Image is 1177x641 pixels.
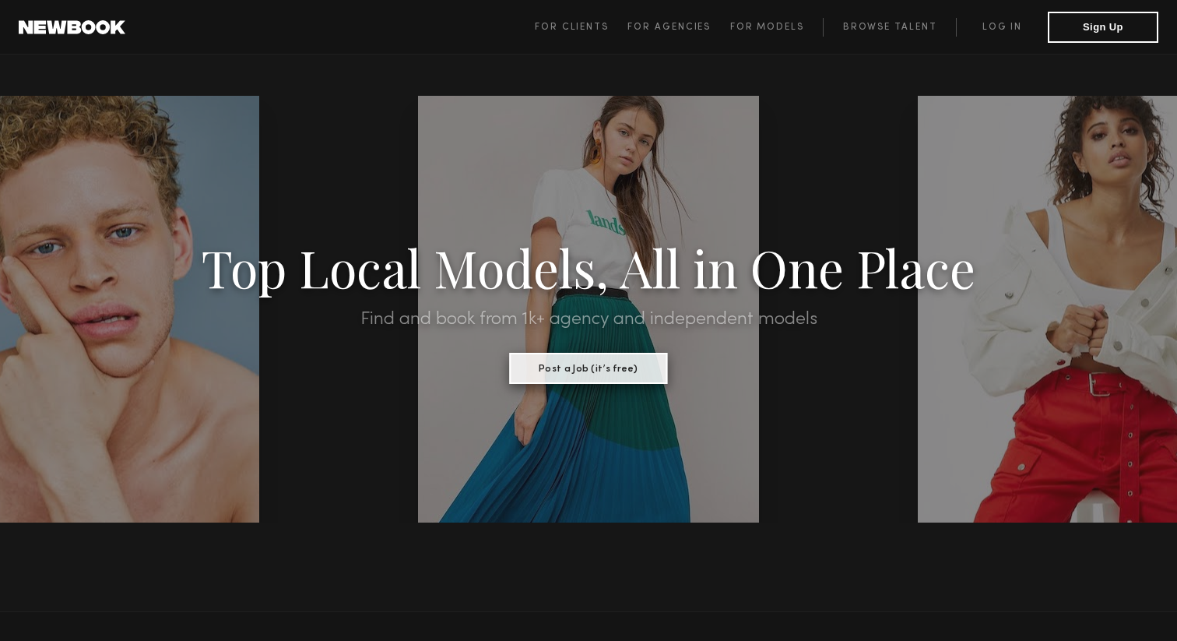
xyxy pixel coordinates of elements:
a: For Models [730,18,824,37]
h1: Top Local Models, All in One Place [88,243,1088,291]
button: Sign Up [1048,12,1158,43]
a: Log in [956,18,1048,37]
a: Post a Job (it’s free) [510,359,668,376]
span: For Agencies [627,23,711,32]
span: For Models [730,23,804,32]
a: For Clients [535,18,627,37]
span: For Clients [535,23,609,32]
h2: Find and book from 1k+ agency and independent models [88,310,1088,329]
button: Post a Job (it’s free) [510,353,668,384]
a: Browse Talent [823,18,956,37]
a: For Agencies [627,18,729,37]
